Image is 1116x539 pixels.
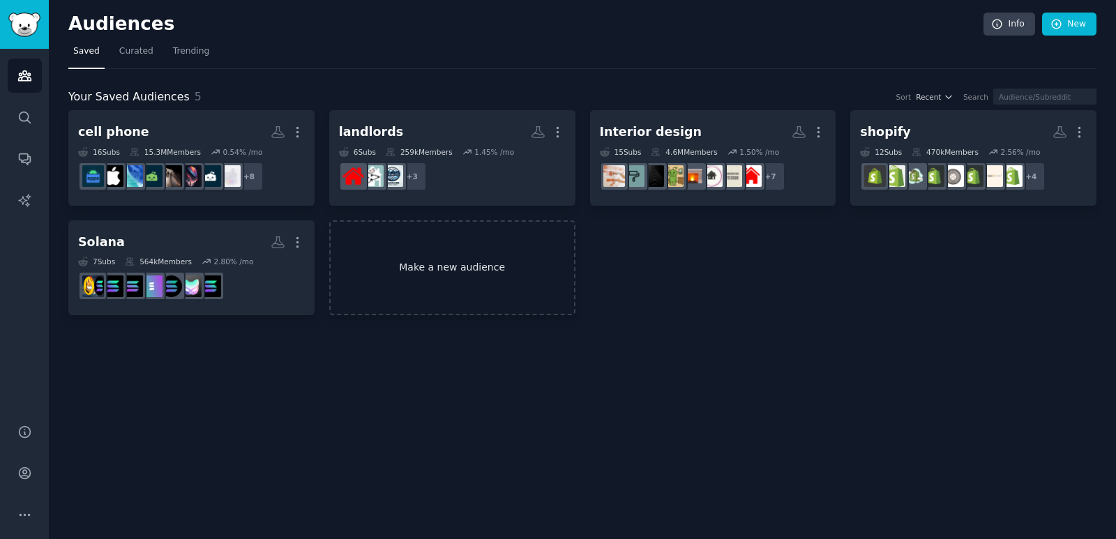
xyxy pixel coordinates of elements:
span: Your Saved Audiences [68,89,190,106]
img: ShopifyWebsites [923,165,944,187]
button: Recent [916,92,953,102]
img: GummySearch logo [8,13,40,37]
div: 15 Sub s [600,147,642,157]
img: uklandlords [342,165,364,187]
div: Search [963,92,988,102]
img: Shopify_Users [903,165,925,187]
a: Solana7Subs564kMembers2.80% /moAltcoinTalkSolanaSniperSolana_MemesSolanaPresaleSolanaNFTsolanaSol... [68,220,315,316]
img: AndroidQuestions [199,165,221,187]
div: 1.45 % /mo [474,147,514,157]
img: SolanaPresale [141,275,163,297]
img: VancouverLandlords [382,165,403,187]
img: iPhone16Pro [160,165,182,187]
img: ShopifyeCommerce [942,165,964,187]
span: Saved [73,45,100,58]
div: + 7 [756,162,785,191]
span: Curated [119,45,153,58]
a: Saved [68,40,105,69]
span: 5 [195,90,202,103]
img: shopify_geeks [884,165,905,187]
img: InteriorDesignMasters [623,165,644,187]
img: ScandinavianInterior [721,165,742,187]
img: MobileWallpaper [180,165,202,187]
img: solana [102,275,123,297]
img: androidapps [82,165,104,187]
a: landlords6Subs259kMembers1.45% /mo+3VancouverLandlordsOntarioLandlorduklandlords [329,110,575,206]
img: reviewmyshopify [864,165,886,187]
div: 0.54 % /mo [223,147,262,157]
img: Android [141,165,163,187]
a: Interior design15Subs4.6MMembers1.50% /mo+7decorationScandinavianInteriorDecorAdviceinteriordesig... [590,110,836,206]
div: Sort [896,92,912,102]
img: iPhone16 [102,165,123,187]
img: DecorAdvice [701,165,723,187]
a: cell phone16Subs15.3MMembers0.54% /mo+8appleAndroidQuestionsMobileWallpaperiPhone16ProAndroidiOSB... [68,110,315,206]
div: + 8 [234,162,264,191]
a: Info [983,13,1035,36]
img: Dropshipping_Guide [1001,165,1023,187]
img: AmateurInteriorDesign [642,165,664,187]
img: apple [219,165,241,187]
div: 4.6M Members [651,147,717,157]
div: 12 Sub s [860,147,902,157]
div: 1.50 % /mo [739,147,779,157]
div: 259k Members [386,147,453,157]
img: InteriorDesignAdvice [662,165,684,187]
img: Solana_Memes [160,275,182,297]
div: 2.56 % /mo [1000,147,1040,157]
div: + 3 [398,162,427,191]
img: iOSBeta [121,165,143,187]
div: 2.80 % /mo [213,257,253,266]
div: 16 Sub s [78,147,120,157]
div: landlords [339,123,403,141]
span: Recent [916,92,941,102]
a: Trending [168,40,214,69]
div: + 4 [1016,162,1046,191]
img: decoration [740,165,762,187]
div: 564k Members [125,257,192,266]
div: 470k Members [912,147,979,157]
img: shopify_store_help [981,165,1003,187]
img: interiordesignideas [681,165,703,187]
div: shopify [860,123,910,141]
input: Audience/Subreddit [993,89,1096,105]
a: New [1042,13,1096,36]
img: InteriorDesignHacks [603,165,625,187]
img: SolanaNFT [121,275,143,297]
h2: Audiences [68,13,983,36]
img: OntarioLandlord [362,165,384,187]
a: shopify12Subs470kMembers2.56% /mo+4Dropshipping_Guideshopify_store_helpShopifyDevelopmentShopifye... [850,110,1096,206]
div: 7 Sub s [78,257,115,266]
img: AltcoinTalk [199,275,221,297]
span: Trending [173,45,209,58]
a: Make a new audience [329,220,575,316]
div: Interior design [600,123,702,141]
a: Curated [114,40,158,69]
div: 15.3M Members [130,147,201,157]
img: SolanaMemeCoins [82,275,104,297]
div: cell phone [78,123,149,141]
div: Solana [78,234,125,251]
img: ShopifyDevelopment [962,165,983,187]
img: SolanaSniper [180,275,202,297]
div: 6 Sub s [339,147,376,157]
